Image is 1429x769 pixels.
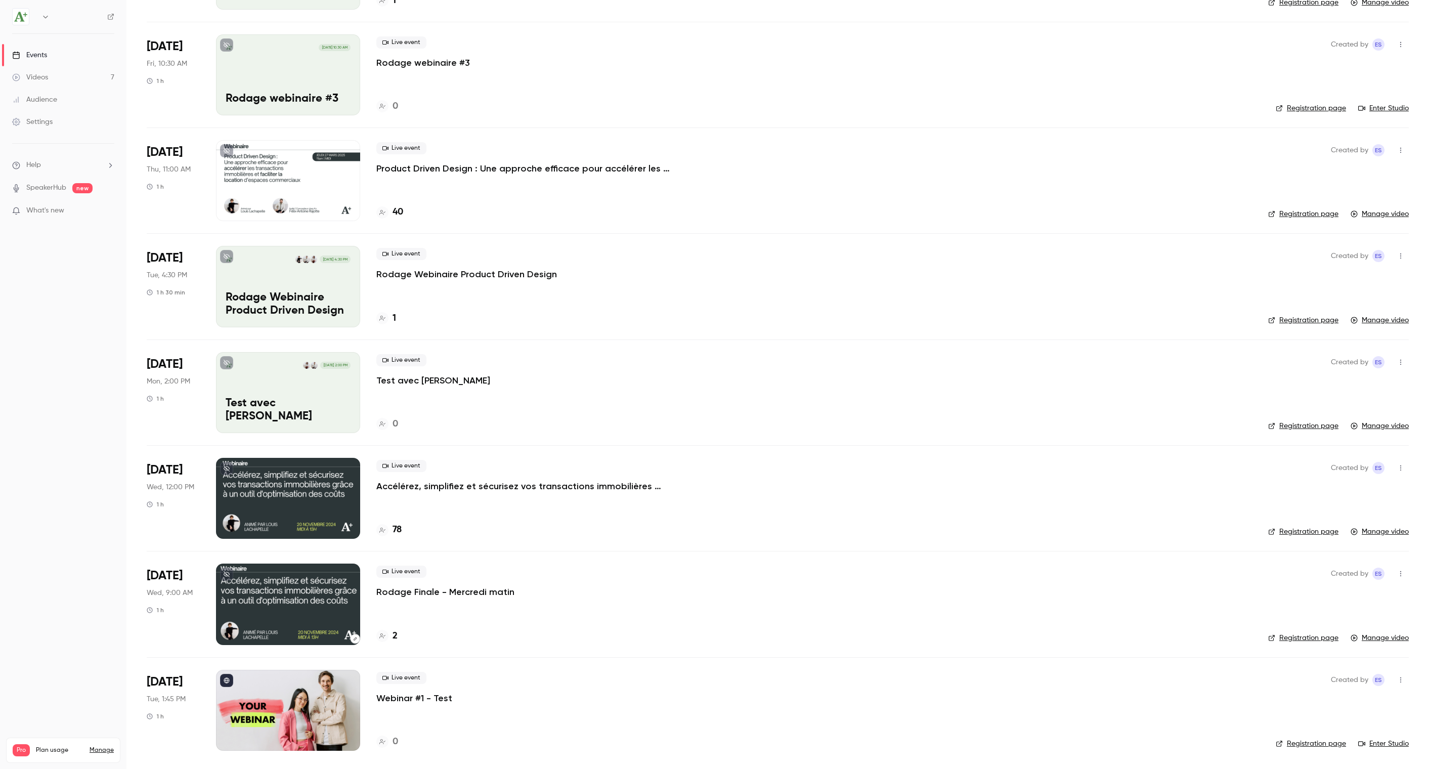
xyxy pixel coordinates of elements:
[393,312,396,325] h4: 1
[1375,356,1382,368] span: ES
[1331,462,1368,474] span: Created by
[1372,144,1384,156] span: Emmanuelle Sera
[12,72,48,82] div: Videos
[147,482,194,492] span: Wed, 12:00 PM
[1351,633,1409,643] a: Manage video
[147,164,191,175] span: Thu, 11:00 AM
[376,374,490,387] p: Test avec [PERSON_NAME]
[376,629,398,643] a: 2
[376,268,557,280] p: Rodage Webinaire Product Driven Design
[376,735,398,749] a: 0
[147,270,187,280] span: Tue, 4:30 PM
[147,38,183,55] span: [DATE]
[311,362,318,369] img: Felix-Antoine Rajotte
[1331,674,1368,686] span: Created by
[1372,250,1384,262] span: Emmanuelle Sera
[376,100,398,113] a: 0
[147,462,183,478] span: [DATE]
[147,500,164,508] div: 1 h
[393,629,398,643] h4: 2
[147,564,200,645] div: Nov 20 Wed, 9:00 AM (America/Toronto)
[1372,462,1384,474] span: Emmanuelle Sera
[147,140,200,221] div: Mar 27 Thu, 11:00 AM (America/Toronto)
[376,523,402,537] a: 78
[147,395,164,403] div: 1 h
[226,291,351,318] p: Rodage Webinaire Product Driven Design
[302,255,310,263] img: Felix-Antoine Rajotte
[320,255,350,263] span: [DATE] 4:30 PM
[1351,209,1409,219] a: Manage video
[376,586,514,598] a: Rodage Finale - Mercredi matin
[226,93,351,106] p: Rodage webinaire #3
[1375,250,1382,262] span: ES
[26,205,64,216] span: What's new
[13,744,30,756] span: Pro
[26,160,41,170] span: Help
[376,460,426,472] span: Live event
[147,458,200,539] div: Nov 20 Wed, 12:00 PM (America/Toronto)
[1331,568,1368,580] span: Created by
[376,672,426,684] span: Live event
[147,356,183,372] span: [DATE]
[26,183,66,193] a: SpeakerHub
[1375,38,1382,51] span: ES
[310,255,317,263] img: Emmanuelle Sera
[393,205,403,219] h4: 40
[1331,38,1368,51] span: Created by
[1375,674,1382,686] span: ES
[12,50,47,60] div: Events
[376,354,426,366] span: Live event
[1331,250,1368,262] span: Created by
[376,162,680,175] a: Product Driven Design : Une approche efficace pour accélérer les transactions immobilières et fac...
[147,606,164,614] div: 1 h
[147,59,187,69] span: Fri, 10:30 AM
[1372,38,1384,51] span: Emmanuelle Sera
[147,670,200,751] div: Oct 1 Tue, 1:45 PM (America/Toronto)
[376,36,426,49] span: Live event
[376,417,398,431] a: 0
[147,144,183,160] span: [DATE]
[1276,739,1346,749] a: Registration page
[216,34,360,115] a: Rodage webinaire #3[DATE] 10:30 AMRodage webinaire #3
[147,183,164,191] div: 1 h
[1372,568,1384,580] span: Emmanuelle Sera
[393,100,398,113] h4: 0
[1351,527,1409,537] a: Manage video
[1372,674,1384,686] span: Emmanuelle Sera
[1331,356,1368,368] span: Created by
[72,183,93,193] span: new
[319,44,350,51] span: [DATE] 10:30 AM
[376,142,426,154] span: Live event
[376,248,426,260] span: Live event
[1351,421,1409,431] a: Manage video
[147,694,186,704] span: Tue, 1:45 PM
[1375,462,1382,474] span: ES
[147,288,185,296] div: 1 h 30 min
[376,57,470,69] a: Rodage webinaire #3
[147,34,200,115] div: Sep 12 Fri, 10:30 AM (America/Toronto)
[393,417,398,431] h4: 0
[376,692,452,704] a: Webinar #1 - Test
[147,674,183,690] span: [DATE]
[1375,144,1382,156] span: ES
[393,523,402,537] h4: 78
[1358,103,1409,113] a: Enter Studio
[147,77,164,85] div: 1 h
[216,246,360,327] a: Rodage Webinaire Product Driven DesignEmmanuelle SeraFelix-Antoine RajotteLouis Lachapelle[DATE] ...
[1276,103,1346,113] a: Registration page
[147,250,183,266] span: [DATE]
[1268,421,1338,431] a: Registration page
[295,255,302,263] img: Louis Lachapelle
[147,246,200,327] div: Mar 25 Tue, 4:30 PM (America/Toronto)
[1268,209,1338,219] a: Registration page
[376,566,426,578] span: Live event
[147,588,193,598] span: Wed, 9:00 AM
[376,480,680,492] a: Accélérez, simplifiez et sécurisez vos transactions immobilières grâce à un outil d'optimisation ...
[147,712,164,720] div: 1 h
[12,160,114,170] li: help-dropdown-opener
